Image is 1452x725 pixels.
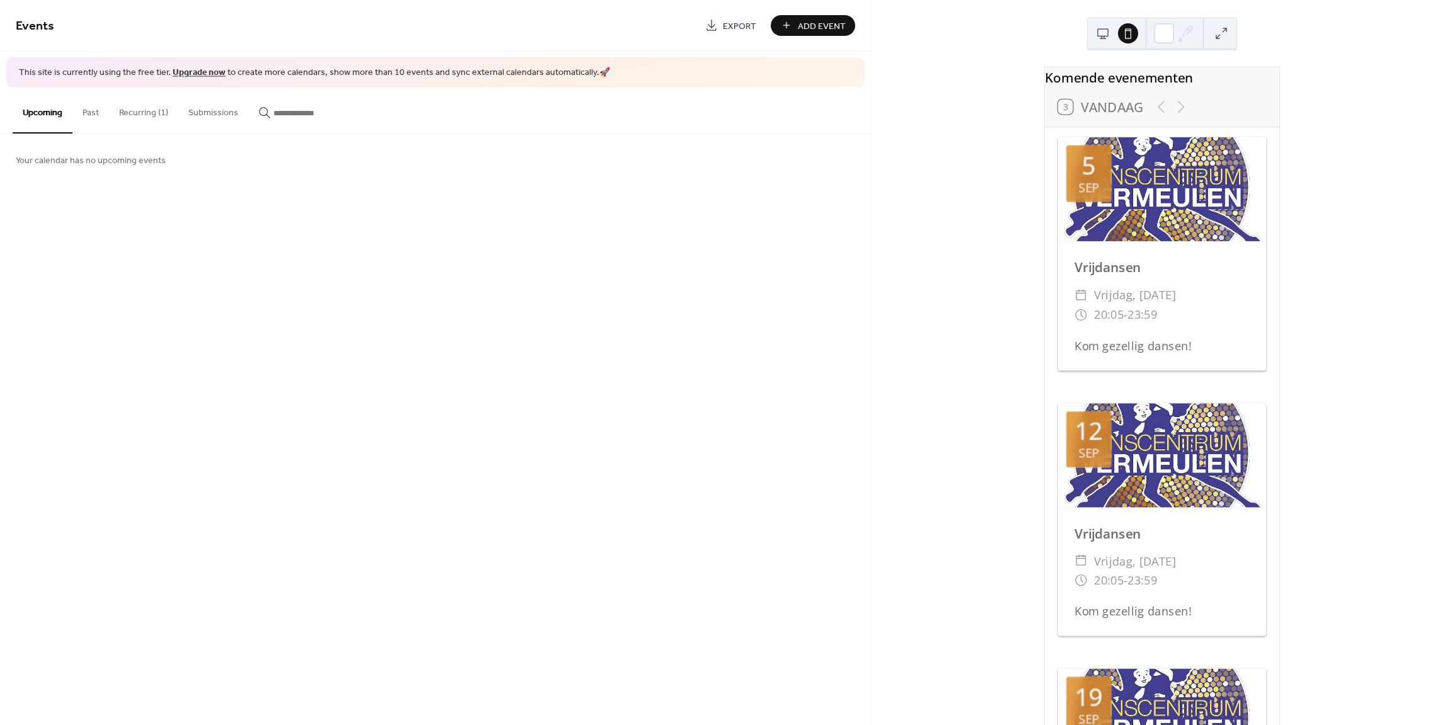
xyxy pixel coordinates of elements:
[13,88,72,134] button: Upcoming
[1094,571,1124,590] span: 20:05
[696,15,766,36] a: Export
[1045,67,1279,87] div: Komende evenementen
[1127,305,1157,324] span: 23:59
[1124,571,1128,590] span: -
[72,88,109,132] button: Past
[178,88,248,132] button: Submissions
[19,67,610,79] span: This site is currently using the free tier. to create more calendars, show more than 10 events an...
[798,20,846,33] span: Add Event
[1058,336,1266,353] div: Kom gezellig dansen!
[1081,154,1095,178] div: 5
[1058,258,1266,277] div: Vrijdansen
[1075,420,1102,444] div: 12
[1094,285,1176,305] span: vrijdag, [DATE]
[1127,571,1157,590] span: 23:59
[1078,181,1099,194] div: sep
[16,14,54,38] span: Events
[1078,447,1099,460] div: sep
[1094,551,1176,571] span: vrijdag, [DATE]
[1058,602,1266,619] div: Kom gezellig dansen!
[1075,305,1088,324] div: ​
[1075,551,1088,571] div: ​
[16,154,166,167] span: Your calendar has no upcoming events
[1058,523,1266,543] div: Vrijdansen
[723,20,756,33] span: Export
[1075,285,1088,305] div: ​
[1124,305,1128,324] span: -
[1075,685,1102,710] div: 19
[109,88,178,132] button: Recurring (1)
[173,64,226,81] a: Upgrade now
[1094,305,1124,324] span: 20:05
[771,15,855,36] button: Add Event
[1075,571,1088,590] div: ​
